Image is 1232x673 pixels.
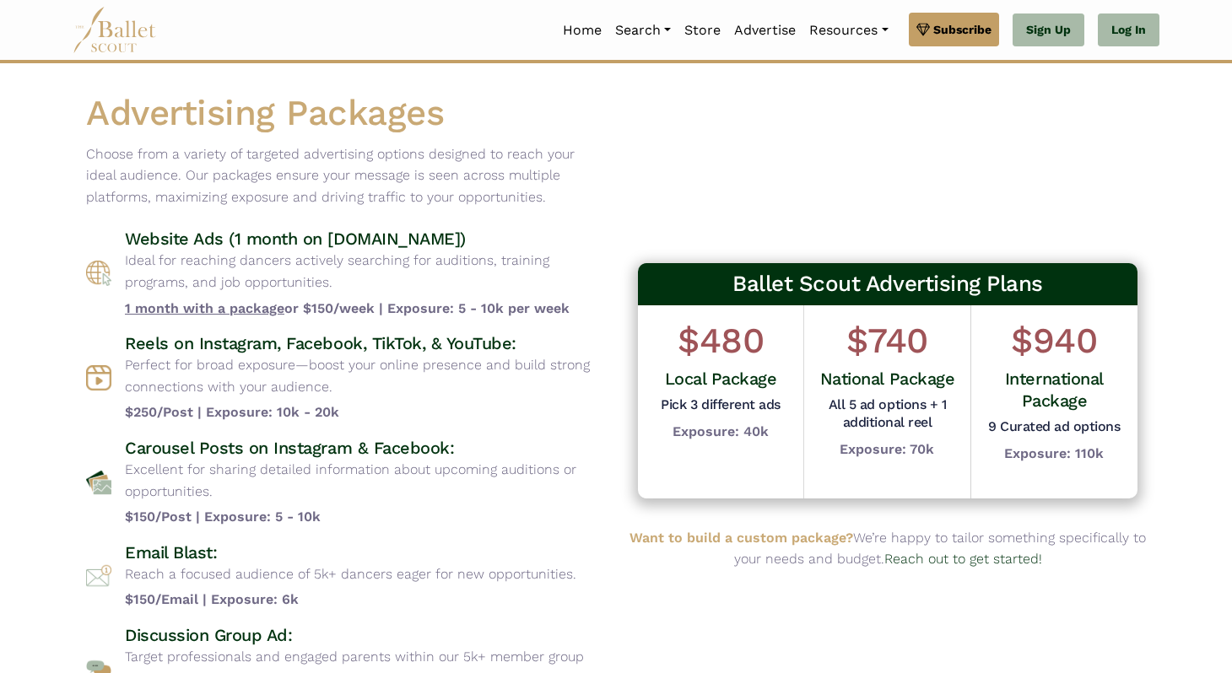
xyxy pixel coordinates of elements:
[86,143,602,208] p: Choose from a variety of targeted advertising options designed to reach your ideal audience. Our ...
[125,250,602,293] p: Ideal for reaching dancers actively searching for auditions, training programs, and job opportuni...
[840,441,934,457] b: Exposure: 70k
[984,318,1125,364] h1: $940
[125,332,602,354] h4: Reels on Instagram, Facebook, TikTok, & YouTube:
[125,298,602,320] b: or $150/week | Exposure: 5 - 10k per week
[984,418,1125,436] h5: 9 Curated ad options
[125,354,602,397] p: Perfect for broad exposure—boost your online presence and build strong connections with your audi...
[909,13,999,46] a: Subscribe
[933,20,992,39] span: Subscribe
[673,423,769,439] b: Exposure: 40k
[125,589,576,611] b: $150/Email | Exposure: 6k
[1013,13,1084,47] a: Sign Up
[802,13,894,48] a: Resources
[727,13,802,48] a: Advertise
[678,13,727,48] a: Store
[916,20,930,39] img: gem.svg
[630,530,853,546] b: Want to build a custom package?
[125,624,602,646] h4: Discussion Group Ad:
[125,437,602,459] h4: Carousel Posts on Instagram & Facebook:
[817,318,957,364] h1: $740
[125,401,602,423] b: $250/Post | Exposure: 10k - 20k
[556,13,608,48] a: Home
[1098,13,1159,47] a: Log In
[608,13,678,48] a: Search
[817,368,957,390] h4: National Package
[984,368,1125,412] h4: International Package
[125,541,576,563] h4: Email Blast:
[630,527,1146,570] p: We’re happy to tailor something specifically to your needs and budget.
[125,459,602,502] p: Excellent for sharing detailed information about upcoming auditions or opportunities.
[86,90,602,137] h1: Advertising Packages
[638,263,1137,305] h3: Ballet Scout Advertising Plans
[125,506,602,528] b: $150/Post | Exposure: 5 - 10k
[661,396,780,414] h5: Pick 3 different ads
[125,300,284,316] span: 1 month with a package
[661,318,780,364] h1: $480
[1004,445,1104,461] b: Exposure: 110k
[661,368,780,390] h4: Local Package
[817,396,957,432] h5: All 5 ad options + 1 additional reel
[125,228,602,250] h4: Website Ads (1 month on [DOMAIN_NAME])
[884,551,1042,567] a: Reach out to get started!
[125,563,576,585] p: Reach a focused audience of 5k+ dancers eager for new opportunities.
